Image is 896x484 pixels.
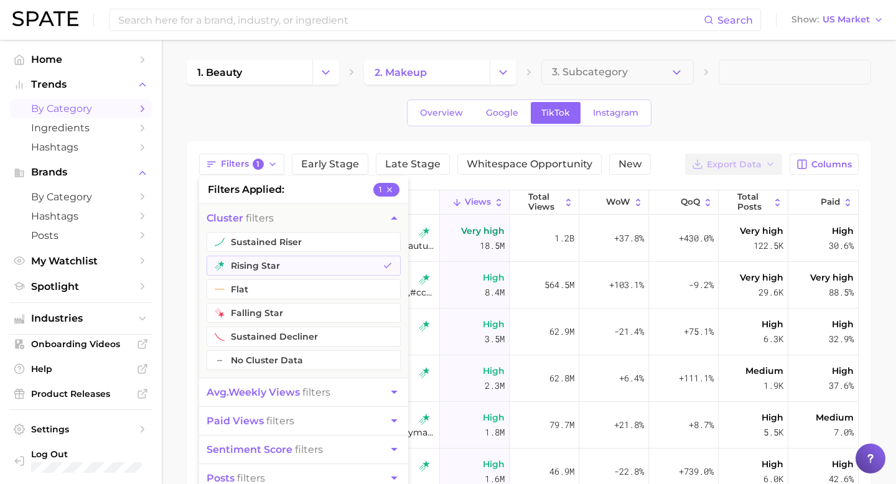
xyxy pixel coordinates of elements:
[763,378,783,393] span: 1.9k
[409,102,474,124] a: Overview
[832,317,854,332] span: High
[199,204,408,232] button: cluster filters
[762,457,783,472] span: High
[679,231,714,246] span: +430.0%
[763,332,783,347] span: 6.3k
[10,50,152,69] a: Home
[649,190,719,215] button: QoQ
[811,159,852,170] span: Columns
[199,435,408,463] button: sentiment score filters
[762,410,783,425] span: High
[791,16,819,23] span: Show
[821,197,840,207] span: Paid
[207,472,235,484] span: posts
[199,154,284,175] button: Filters1
[301,159,359,169] span: Early Stage
[31,54,131,65] span: Home
[707,159,762,170] span: Export Data
[31,338,131,350] span: Onboarding Videos
[485,332,505,347] span: 3.5m
[549,464,574,479] span: 46.9m
[200,402,858,449] button: beach makeuptiktok rising star#beachmakeup,#beachmakeuplook,#beachdaymakeupHigh1.8m79.7m+21.8%+8....
[816,410,854,425] span: Medium
[582,102,649,124] a: Instagram
[10,277,152,296] a: Spotlight
[549,417,574,432] span: 79.7m
[10,335,152,353] a: Onboarding Videos
[483,270,505,285] span: High
[832,223,854,238] span: High
[207,386,330,398] span: filters
[215,308,225,318] img: tiktok falling star
[31,281,131,292] span: Spotlight
[549,371,574,386] span: 62.8m
[419,367,430,378] img: tiktok rising star
[10,360,152,378] a: Help
[614,417,644,432] span: +21.8%
[215,332,225,342] img: tiktok sustained decliner
[207,212,274,224] span: filters
[480,238,505,253] span: 18.5m
[207,415,294,427] span: filters
[207,444,323,455] span: filters
[679,371,714,386] span: +111.1%
[832,457,854,472] span: High
[758,285,783,300] span: 29.6k
[31,255,131,267] span: My Watchlist
[364,60,490,85] a: 2. makeup
[197,67,242,78] span: 1. beauty
[31,363,131,375] span: Help
[10,137,152,157] a: Hashtags
[419,274,430,285] img: tiktok rising star
[215,284,225,294] img: tiktok flat
[737,192,770,212] span: Total Posts
[207,327,401,347] button: sustained decliner
[10,99,152,118] a: by Category
[419,227,430,238] img: tiktok rising star
[31,167,131,178] span: Brands
[788,190,858,215] button: Paid
[215,237,225,247] img: tiktok sustained riser
[740,223,783,238] span: Very high
[10,384,152,403] a: Product Releases
[829,238,854,253] span: 30.6%
[461,223,505,238] span: Very high
[375,67,427,78] span: 2. makeup
[207,256,401,276] button: rising star
[689,417,714,432] span: +8.7%
[541,108,570,118] span: TikTok
[31,210,131,222] span: Hashtags
[187,60,312,85] a: 1. beauty
[679,464,714,479] span: +739.0%
[207,232,401,252] button: sustained riser
[312,60,339,85] button: Change Category
[31,191,131,203] span: by Category
[788,12,887,28] button: ShowUS Market
[207,303,401,323] button: falling star
[440,190,510,215] button: Views
[614,231,644,246] span: +37.8%
[31,424,131,435] span: Settings
[832,363,854,378] span: High
[475,102,529,124] a: Google
[117,9,704,30] input: Search here for a brand, industry, or ingredient
[207,444,292,455] span: sentiment score
[221,159,264,170] span: Filters
[207,350,401,370] button: No Cluster Data
[485,425,505,440] span: 1.8m
[31,230,131,241] span: Posts
[31,313,131,324] span: Industries
[740,270,783,285] span: Very high
[10,309,152,328] button: Industries
[552,67,628,78] span: 3. Subcategory
[689,277,714,292] span: -9.2%
[420,108,463,118] span: Overview
[614,324,644,339] span: -21.4%
[485,285,505,300] span: 8.4m
[606,197,630,207] span: WoW
[207,279,401,299] button: flat
[717,14,753,26] span: Search
[200,262,858,309] button: color correctortiktok rising star#colorcorrector,#colorcorection,#cccorrector,#ccredcorrect,#colo...
[829,332,854,347] span: 32.9%
[419,414,430,425] img: tiktok rising star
